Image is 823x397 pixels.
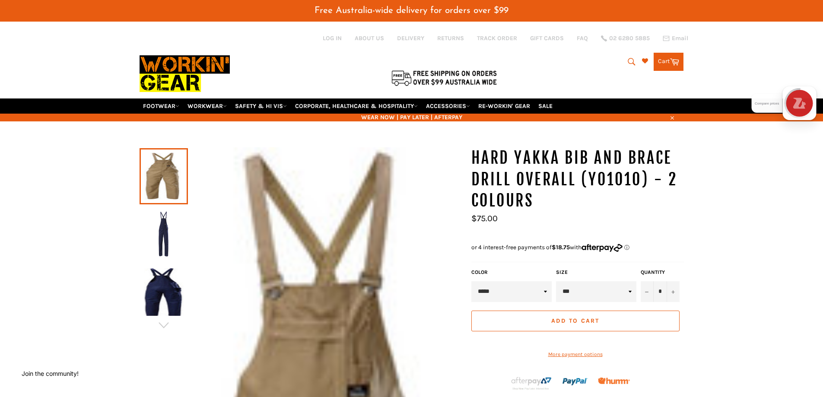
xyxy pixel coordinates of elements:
[556,269,636,276] label: Size
[471,147,684,212] h1: HARD YAKKA Bib and Brace Drill Overall (Y01010) - 2 Colours
[390,69,498,87] img: Flat $9.95 shipping Australia wide
[471,311,680,331] button: Add to Cart
[477,34,517,42] a: TRACK ORDER
[437,34,464,42] a: RETURNS
[641,269,680,276] label: Quantity
[323,35,342,42] a: Log in
[654,53,683,71] a: Cart
[355,34,384,42] a: ABOUT US
[423,98,473,114] a: ACCESSORIES
[184,98,230,114] a: WORKWEAR
[551,317,599,324] span: Add to Cart
[397,34,424,42] a: DELIVERY
[667,281,680,302] button: Increase item quantity by one
[140,113,684,121] span: WEAR NOW | PAY LATER | AFTERPAY
[144,210,184,258] img: HARD YAKKA Bib and Brace Drill Overall (Y01010) - 2 Colours - Workin' Gear
[22,370,79,377] button: Join the community!
[535,98,556,114] a: SALE
[577,34,588,42] a: FAQ
[471,351,680,358] a: More payment options
[144,268,184,316] img: HARD YAKKA Bib and Brace Drill Overall (Y01010) - 2 Colours - Workin' Gear
[471,213,498,223] span: $75.00
[232,98,290,114] a: SAFETY & HI VIS
[475,98,534,114] a: RE-WORKIN' GEAR
[140,98,183,114] a: FOOTWEAR
[510,376,553,391] img: Afterpay-Logo-on-dark-bg_large.png
[663,35,688,42] a: Email
[530,34,564,42] a: GIFT CARDS
[140,49,230,98] img: Workin Gear leaders in Workwear, Safety Boots, PPE, Uniforms. Australia's No.1 in Workwear
[641,281,654,302] button: Reduce item quantity by one
[598,378,630,384] img: Humm_core_logo_RGB-01_300x60px_small_195d8312-4386-4de7-b182-0ef9b6303a37.png
[471,269,552,276] label: Color
[315,6,508,15] span: Free Australia-wide delivery for orders over $99
[562,369,588,394] img: paypal.png
[609,35,650,41] span: 02 6280 5885
[292,98,421,114] a: CORPORATE, HEALTHCARE & HOSPITALITY
[672,35,688,41] span: Email
[601,35,650,41] a: 02 6280 5885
